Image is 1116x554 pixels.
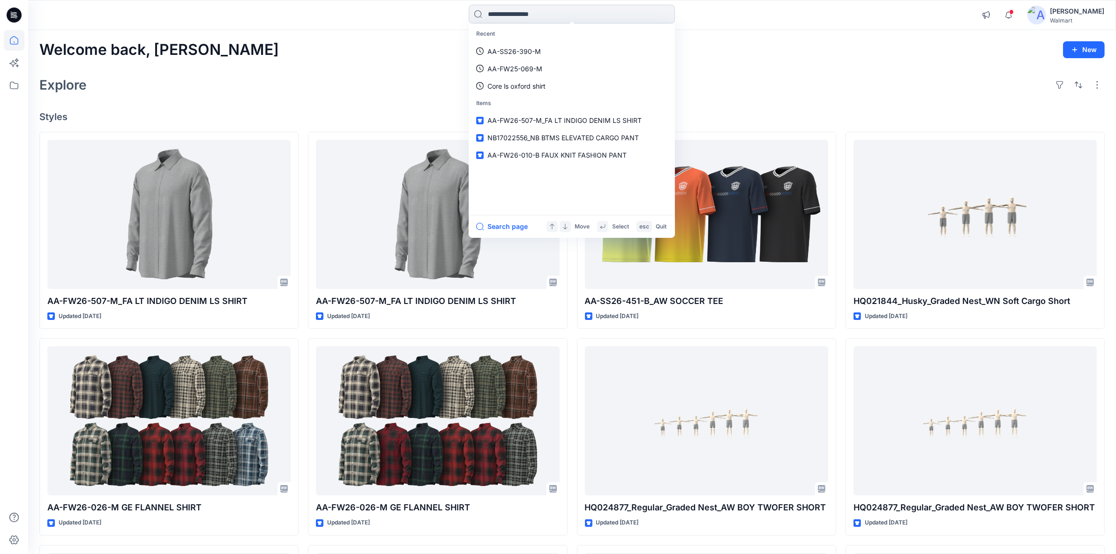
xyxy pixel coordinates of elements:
p: Updated [DATE] [327,311,370,321]
p: HQ024877_Regular_Graded Nest_AW BOY TWOFER SHORT [585,501,828,514]
a: AA-FW26-507-M_FA LT INDIGO DENIM LS SHIRT [316,140,559,289]
div: Walmart [1050,17,1104,24]
p: AA-FW26-026-M GE FLANNEL SHIRT [316,501,559,514]
p: Select [612,222,629,232]
p: AA-FW26-507-M_FA LT INDIGO DENIM LS SHIRT [316,295,559,308]
p: HQ021844_Husky_Graded Nest_WN Soft Cargo Short [854,295,1097,308]
span: AA-FW26-010-B FAUX KNIT FASHION PANT [487,151,627,159]
p: AA-SS26-451-B_AW SOCCER TEE [585,295,828,308]
button: New [1063,41,1105,58]
a: HQ024877_Regular_Graded Nest_AW BOY TWOFER SHORT [585,346,828,495]
p: Updated [DATE] [865,311,907,321]
p: Items [471,95,673,112]
p: esc [639,222,649,232]
p: AA-FW25-069-M [487,64,542,74]
a: Core ls oxford shirt [471,77,673,95]
a: AA-SS26-390-M [471,43,673,60]
span: AA-FW26-507-M_FA LT INDIGO DENIM LS SHIRT [487,116,642,124]
h2: Explore [39,77,87,92]
p: Core ls oxford shirt [487,81,546,91]
a: NB17022556_NB BTMS ELEVATED CARGO PANT [471,129,673,146]
p: AA-SS26-390-M [487,46,541,56]
a: AA-FW26-026-M GE FLANNEL SHIRT [47,346,291,495]
a: AA-FW26-010-B FAUX KNIT FASHION PANT [471,146,673,164]
a: AA-FW25-069-M [471,60,673,77]
a: AA-FW26-026-M GE FLANNEL SHIRT [316,346,559,495]
h4: Styles [39,111,1105,122]
p: Updated [DATE] [865,518,907,528]
a: AA-FW26-507-M_FA LT INDIGO DENIM LS SHIRT [47,140,291,289]
p: HQ024877_Regular_Graded Nest_AW BOY TWOFER SHORT [854,501,1097,514]
p: Quit [656,222,667,232]
img: avatar [1027,6,1046,24]
h2: Welcome back, [PERSON_NAME] [39,41,279,59]
div: [PERSON_NAME] [1050,6,1104,17]
a: AA-FW26-507-M_FA LT INDIGO DENIM LS SHIRT [471,112,673,129]
a: HQ024877_Regular_Graded Nest_AW BOY TWOFER SHORT [854,346,1097,495]
a: AA-SS26-451-B_AW SOCCER TEE [585,140,828,289]
button: Search page [476,221,528,232]
p: Recent [471,25,673,43]
a: HQ021844_Husky_Graded Nest_WN Soft Cargo Short [854,140,1097,289]
p: Updated [DATE] [596,518,639,528]
p: Move [575,222,590,232]
p: Updated [DATE] [596,311,639,321]
p: Updated [DATE] [59,311,101,321]
span: NB17022556_NB BTMS ELEVATED CARGO PANT [487,134,639,142]
p: Updated [DATE] [59,518,101,528]
p: Updated [DATE] [327,518,370,528]
p: AA-FW26-507-M_FA LT INDIGO DENIM LS SHIRT [47,295,291,308]
p: AA-FW26-026-M GE FLANNEL SHIRT [47,501,291,514]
